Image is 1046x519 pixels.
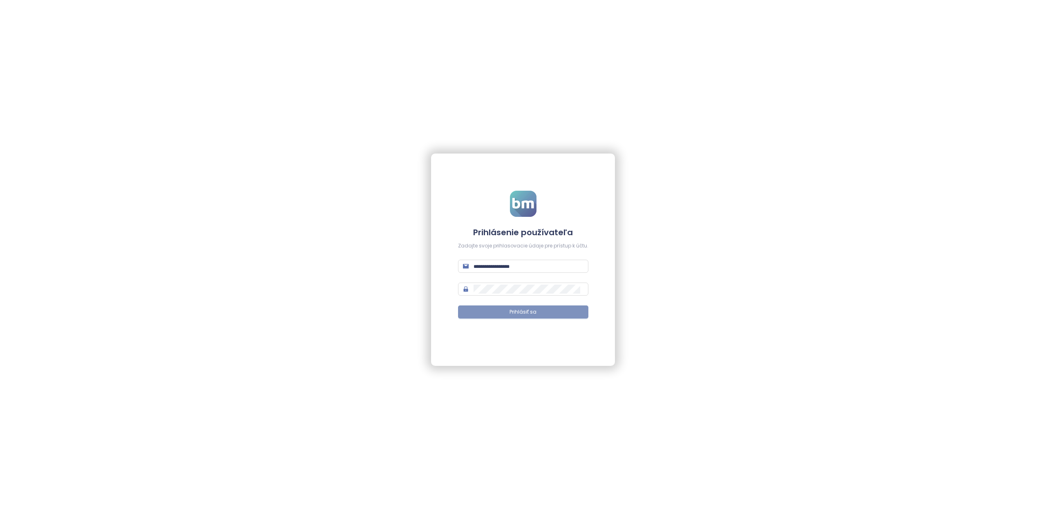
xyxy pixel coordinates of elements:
[458,227,588,238] h4: Prihlásenie používateľa
[510,191,536,217] img: logo
[463,263,469,269] span: mail
[510,308,536,316] span: Prihlásiť sa
[458,305,588,319] button: Prihlásiť sa
[458,242,588,250] div: Zadajte svoje prihlasovacie údaje pre prístup k účtu.
[463,286,469,292] span: lock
